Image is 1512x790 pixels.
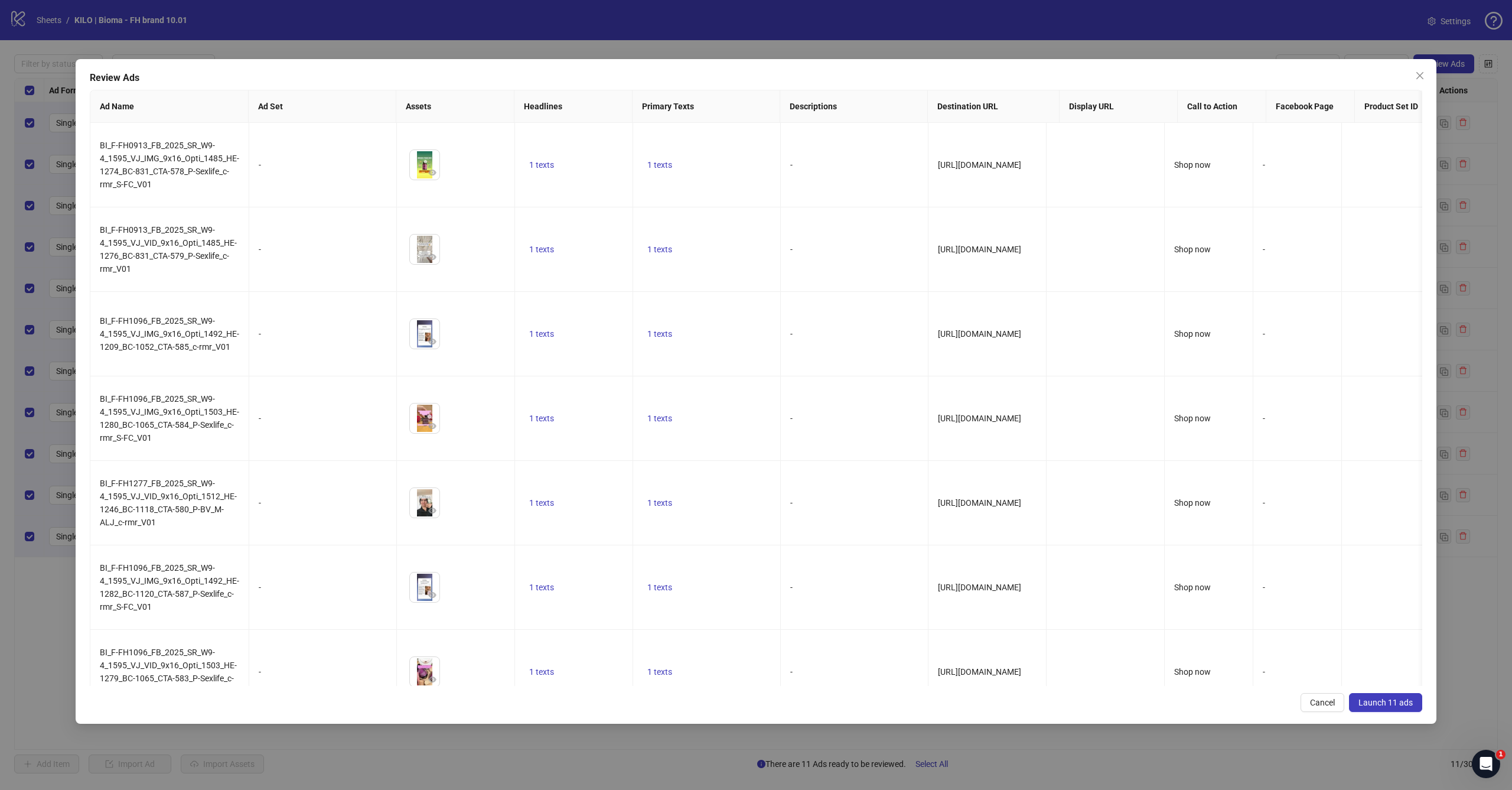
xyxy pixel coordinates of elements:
div: - [259,581,387,594]
button: 1 texts [643,411,677,425]
div: - [259,243,387,256]
button: 1 texts [643,665,677,679]
span: 1 texts [647,160,672,170]
img: Asset 1 [410,488,439,518]
div: - [1263,496,1332,509]
span: BI_F-FH0913_FB_2025_SR_W9-4_1595_VJ_VID_9x16_Opti_1485_HE-1276_BC-831_CTA-579_P-Sexlife_c-rmr_V01 [100,225,237,274]
span: - [790,329,793,339]
div: - [1263,158,1332,171]
div: - [259,496,387,509]
span: eye [428,506,436,515]
span: Shop now [1174,667,1211,677]
span: BI_F-FH1096_FB_2025_SR_W9-4_1595_VJ_IMG_9x16_Opti_1492_HE-1282_BC-1120_CTA-587_P-Sexlife_c-rmr_S-... [100,563,239,612]
span: - [790,160,793,170]
th: Headlines [514,90,633,123]
button: Preview [425,503,439,518]
button: 1 texts [524,158,559,172]
th: Display URL [1060,90,1178,123]
span: BI_F-FH1096_FB_2025_SR_W9-4_1595_VJ_IMG_9x16_Opti_1492_HE-1209_BC-1052_CTA-585_c-rmr_V01 [100,316,239,352]
span: 1 texts [529,583,554,592]
th: Call to Action [1178,90,1266,123]
button: Preview [425,672,439,687]
span: eye [428,168,436,177]
div: - [259,412,387,425]
span: BI_F-FH1277_FB_2025_SR_W9-4_1595_VJ_VID_9x16_Opti_1512_HE-1246_BC-1118_CTA-580_P-BV_M-ALJ_c-rmr_V01 [100,479,237,527]
span: 1 texts [647,329,672,339]
span: 1 texts [529,667,554,677]
span: 1 texts [647,583,672,592]
span: eye [428,337,436,346]
span: 1 [1496,750,1506,759]
div: Review Ads [90,71,1422,85]
span: eye [428,591,436,599]
span: eye [428,422,436,430]
th: Primary Texts [633,90,780,123]
span: [URL][DOMAIN_NAME] [938,667,1021,677]
button: 1 texts [643,158,677,172]
span: 1 texts [647,667,672,677]
span: [URL][DOMAIN_NAME] [938,329,1021,339]
span: 1 texts [529,329,554,339]
span: eye [428,253,436,261]
span: - [790,583,793,592]
div: - [1263,665,1332,678]
span: 1 texts [529,160,554,170]
span: 1 texts [529,498,554,508]
button: 1 texts [524,580,559,594]
th: Destination URL [928,90,1060,123]
span: Shop now [1174,245,1211,254]
span: 1 texts [647,498,672,508]
img: Asset 1 [410,404,439,433]
button: Preview [425,334,439,349]
span: 1 texts [529,414,554,423]
button: 1 texts [643,496,677,510]
span: BI_F-FH1096_FB_2025_SR_W9-4_1595_VJ_VID_9x16_Opti_1503_HE-1279_BC-1065_CTA-583_P-Sexlife_c-rmr_V01 [100,648,237,696]
th: Facebook Page [1266,90,1355,123]
span: eye [428,675,436,684]
img: Asset 1 [410,573,439,602]
div: - [1263,327,1332,340]
img: Asset 1 [410,235,439,264]
th: Ad Set [249,90,396,123]
button: 1 texts [643,327,677,341]
img: Asset 1 [410,657,439,687]
span: Shop now [1174,329,1211,339]
span: Shop now [1174,583,1211,592]
span: - [790,667,793,677]
div: - [1263,243,1332,256]
div: - [1263,581,1332,594]
img: Asset 1 [410,319,439,349]
th: Assets [396,90,514,123]
button: 1 texts [643,242,677,256]
span: Shop now [1174,498,1211,508]
th: Ad Name [90,90,249,123]
button: 1 texts [524,411,559,425]
button: Preview [425,250,439,264]
button: Preview [425,419,439,433]
th: Descriptions [780,90,928,123]
button: Launch 11 ads [1349,693,1422,712]
span: [URL][DOMAIN_NAME] [938,160,1021,170]
button: 1 texts [524,242,559,256]
button: 1 texts [524,665,559,679]
span: - [790,498,793,508]
button: Preview [425,165,439,180]
span: [URL][DOMAIN_NAME] [938,498,1021,508]
span: BI_F-FH0913_FB_2025_SR_W9-4_1595_VJ_IMG_9x16_Opti_1485_HE-1274_BC-831_CTA-578_P-Sexlife_c-rmr_S-F... [100,141,239,189]
img: Asset 1 [410,150,439,180]
span: - [790,245,793,254]
div: - [259,665,387,678]
div: - [259,327,387,340]
span: BI_F-FH1096_FB_2025_SR_W9-4_1595_VJ_IMG_9x16_Opti_1503_HE-1280_BC-1065_CTA-584_P-Sexlife_c-rmr_S-... [100,394,239,443]
iframe: Intercom live chat [1472,750,1500,778]
span: [URL][DOMAIN_NAME] [938,414,1021,423]
span: Shop now [1174,414,1211,423]
th: Product Set ID [1355,90,1473,123]
span: Shop now [1174,160,1211,170]
span: Cancel [1310,698,1335,707]
button: 1 texts [524,496,559,510]
span: [URL][DOMAIN_NAME] [938,245,1021,254]
span: [URL][DOMAIN_NAME] [938,583,1021,592]
span: close [1415,71,1425,80]
button: Cancel [1301,693,1344,712]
